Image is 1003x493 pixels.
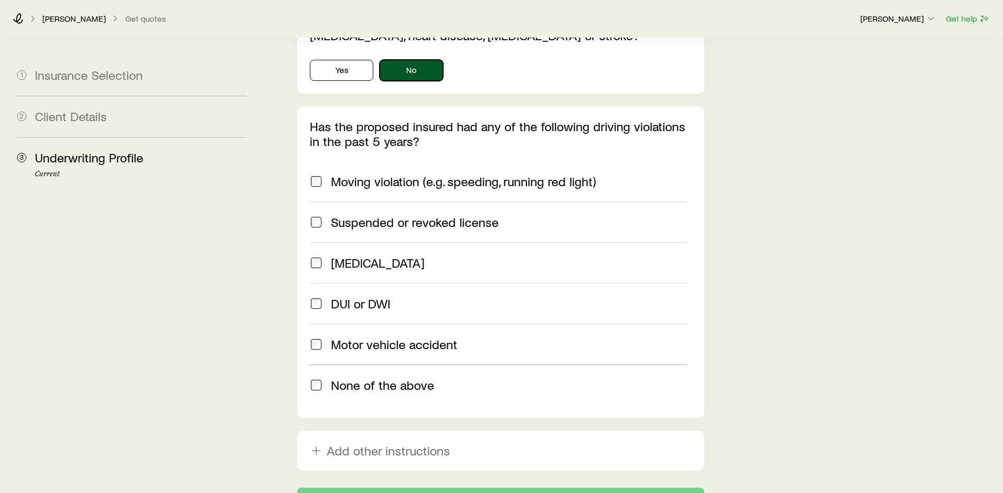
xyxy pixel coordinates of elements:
input: None of the above [311,380,321,390]
button: No [380,60,443,81]
p: [PERSON_NAME] [42,13,106,24]
button: Yes [310,60,373,81]
button: Add other instructions [297,431,704,471]
button: [PERSON_NAME] [860,13,937,25]
p: Has the proposed insured had any of the following driving violations in the past 5 years? [310,119,692,149]
span: Underwriting Profile [35,150,143,165]
input: DUI or DWI [311,298,321,309]
span: DUI or DWI [331,296,390,311]
span: Insurance Selection [35,67,143,83]
p: [PERSON_NAME] [860,13,936,24]
input: Motor vehicle accident [311,339,321,350]
span: Client Details [35,108,107,124]
span: 2 [17,112,26,121]
input: Moving violation (e.g. speeding, running red light) [311,176,321,187]
p: Current [35,170,246,178]
button: Get quotes [125,14,167,24]
span: Suspended or revoked license [331,215,499,230]
span: 3 [17,153,26,162]
span: [MEDICAL_DATA] [331,255,425,270]
span: None of the above [331,378,434,392]
span: 1 [17,70,26,80]
input: Suspended or revoked license [311,217,321,227]
span: Moving violation (e.g. speeding, running red light) [331,174,596,189]
span: Motor vehicle accident [331,337,457,352]
input: [MEDICAL_DATA] [311,258,321,268]
button: Get help [945,13,990,25]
